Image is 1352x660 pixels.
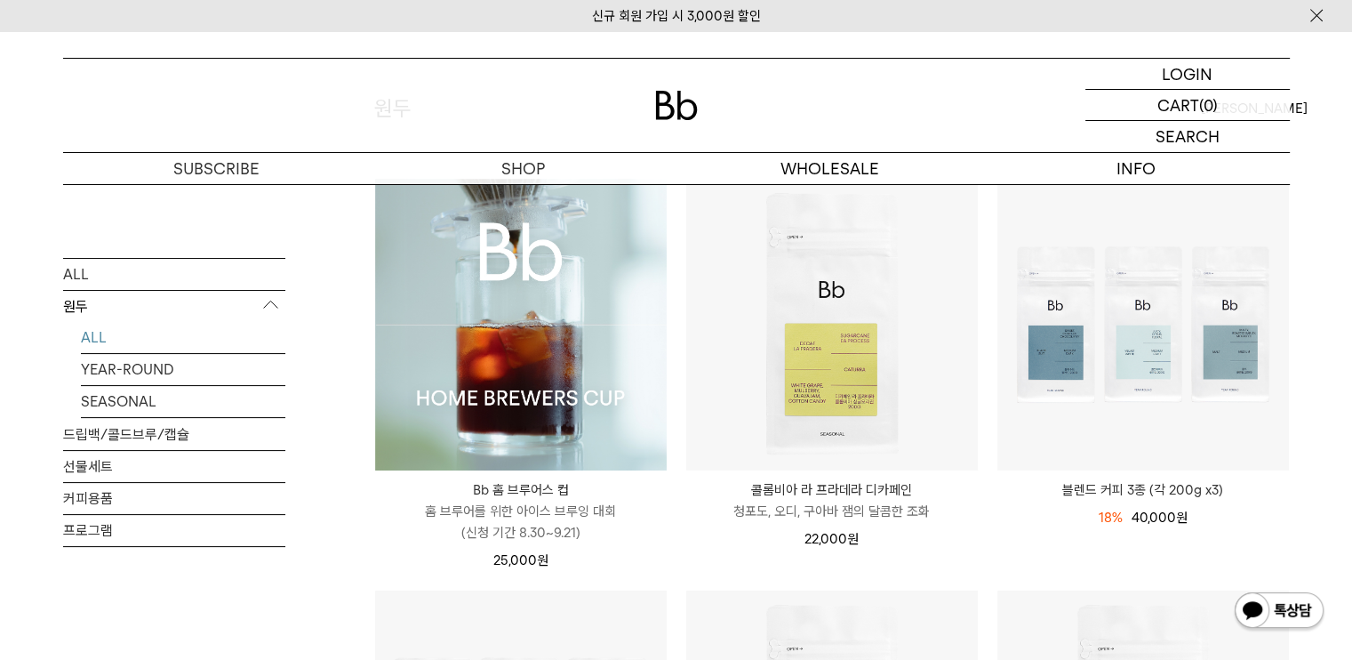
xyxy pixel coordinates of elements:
p: Bb 홈 브루어스 컵 [375,479,667,501]
a: 프로그램 [63,515,285,546]
span: 22,000 [804,531,859,547]
a: ALL [63,259,285,290]
p: 콜롬비아 라 프라데라 디카페인 [686,479,978,501]
span: 원 [537,552,548,568]
p: 청포도, 오디, 구아바 잼의 달콤한 조화 [686,501,978,522]
a: SHOP [370,153,676,184]
span: 원 [1176,510,1188,526]
p: CART [1157,90,1199,120]
p: 원두 [63,291,285,323]
img: 로고 [655,91,698,120]
a: 신규 회원 가입 시 3,000원 할인 [592,8,761,24]
p: (0) [1199,90,1218,120]
img: 콜롬비아 라 프라데라 디카페인 [686,179,978,471]
a: 드립백/콜드브루/캡슐 [63,419,285,450]
a: 블렌드 커피 3종 (각 200g x3) [997,479,1289,501]
p: WHOLESALE [676,153,983,184]
img: 카카오톡 채널 1:1 채팅 버튼 [1233,591,1325,633]
a: 선물세트 [63,451,285,482]
span: 원 [847,531,859,547]
a: SEASONAL [81,386,285,417]
img: 블렌드 커피 3종 (각 200g x3) [997,179,1289,471]
img: 1000001223_add2_021.jpg [375,179,667,471]
span: 40,000 [1132,510,1188,526]
p: 홈 브루어를 위한 아이스 브루잉 대회 (신청 기간 8.30~9.21) [375,501,667,543]
a: LOGIN [1085,59,1290,90]
a: CART (0) [1085,90,1290,121]
a: 콜롬비아 라 프라데라 디카페인 청포도, 오디, 구아바 잼의 달콤한 조화 [686,479,978,522]
a: Bb 홈 브루어스 컵 [375,179,667,471]
a: YEAR-ROUND [81,354,285,385]
a: Bb 홈 브루어스 컵 홈 브루어를 위한 아이스 브루잉 대회(신청 기간 8.30~9.21) [375,479,667,543]
p: SEARCH [1156,121,1220,152]
div: 18% [1099,507,1123,528]
p: INFO [983,153,1290,184]
a: 커피용품 [63,483,285,514]
a: ALL [81,322,285,353]
span: 25,000 [493,552,548,568]
p: LOGIN [1162,59,1212,89]
a: SUBSCRIBE [63,153,370,184]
